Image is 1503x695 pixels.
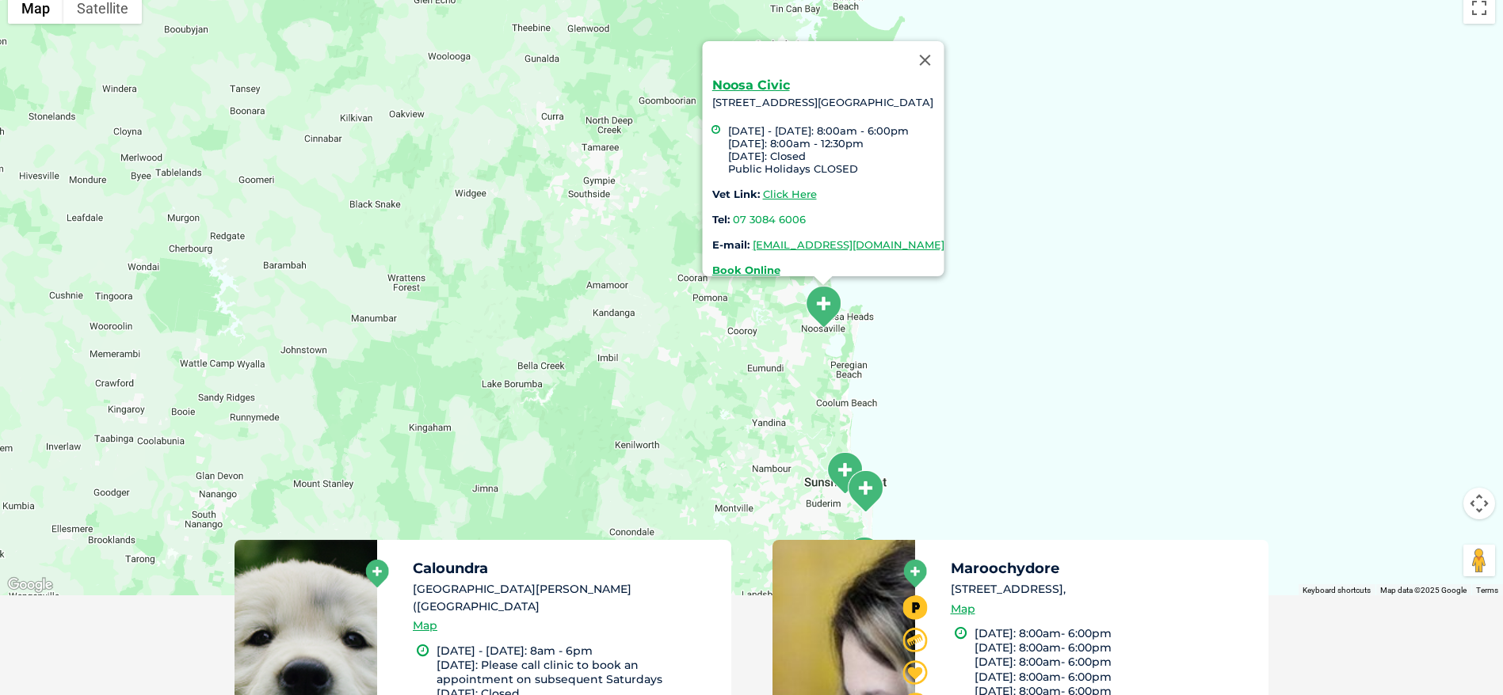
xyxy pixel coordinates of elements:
div: Kawana Waters [845,469,885,513]
a: Noosa Civic [711,78,789,93]
li: [DATE] - [DATE]: 8:00am - 6:00pm [DATE]: 8:00am - 12:30pm [DATE]: Closed Public Holidays CLOSED [727,124,944,175]
div: Noosa Civic [803,285,843,329]
a: Terms (opens in new tab) [1476,586,1498,594]
a: Map [951,600,975,618]
div: Caloundra [844,536,883,579]
li: [STREET_ADDRESS], [951,581,1255,598]
button: Drag Pegman onto the map to open Street View [1463,545,1495,576]
a: Book Online [711,264,780,276]
span: Map data ©2025 Google [1380,586,1467,594]
h5: Maroochydore [951,561,1255,575]
a: Map [413,617,437,635]
strong: Tel: [711,213,729,226]
button: Map camera controls [1463,488,1495,519]
div: Maroochydore [825,451,864,495]
a: Open this area in Google Maps (opens a new window) [4,575,56,595]
li: [GEOGRAPHIC_DATA][PERSON_NAME] ([GEOGRAPHIC_DATA] [413,581,717,615]
a: Click Here [762,188,816,200]
h5: Caloundra [413,561,717,575]
button: Close [906,41,944,79]
strong: Vet Link: [711,188,759,200]
a: [EMAIL_ADDRESS][DOMAIN_NAME] [752,238,944,251]
button: Keyboard shortcuts [1303,585,1371,596]
a: 07 3084 6006 [732,213,805,226]
div: [STREET_ADDRESS][GEOGRAPHIC_DATA] [711,79,944,276]
strong: E-mail: [711,238,749,251]
img: Google [4,575,56,595]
